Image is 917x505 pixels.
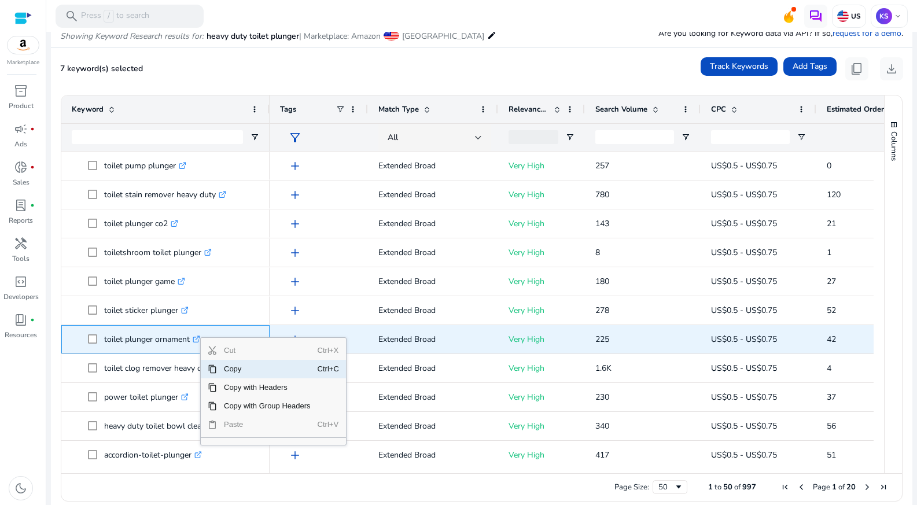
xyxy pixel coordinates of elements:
span: fiber_manual_record [30,318,35,322]
p: KS [876,8,892,24]
span: US$0.5 - US$0.75 [711,218,777,229]
span: 52 [827,305,836,316]
span: All [388,132,398,143]
div: Page Size: [614,482,649,492]
span: Paste [217,415,318,434]
p: Extended Broad [378,212,488,235]
p: toilet plunger ornament [104,327,200,351]
p: toiletshroom toilet plunger [104,241,212,264]
p: Ads [14,139,27,149]
span: 780 [595,189,609,200]
button: content_copy [845,57,868,80]
span: 257 [595,160,609,171]
span: add [288,448,302,462]
p: Extended Broad [378,443,488,467]
span: 997 [742,482,756,492]
span: 0 [827,160,831,171]
div: Previous Page [797,482,806,492]
span: Add Tags [793,60,827,72]
span: Ctrl+C [318,360,343,378]
p: Very High [509,183,574,207]
p: Extended Broad [378,414,488,438]
span: 120 [827,189,841,200]
span: book_4 [14,313,28,327]
span: 225 [595,334,609,345]
p: toilet plunger game [104,270,185,293]
p: Reports [9,215,33,226]
span: Estimated Orders/Month [827,104,896,115]
span: of [838,482,845,492]
span: 1.6K [595,363,612,374]
p: Tools [12,253,30,264]
p: accordion-toilet-plunger [104,443,202,467]
span: 8 [595,247,600,258]
span: 1 [827,247,831,258]
span: add [288,246,302,260]
img: amazon.svg [8,36,39,54]
i: Showing Keyword Research results for: [60,31,204,42]
span: US$0.5 - US$0.75 [711,363,777,374]
input: Search Volume Filter Input [595,130,674,144]
mat-icon: edit [487,28,496,42]
p: Very High [509,270,574,293]
span: US$0.5 - US$0.75 [711,276,777,287]
input: CPC Filter Input [711,130,790,144]
img: us.svg [837,10,849,22]
p: Very High [509,385,574,409]
div: Page Size [653,480,687,494]
p: Extended Broad [378,385,488,409]
span: 278 [595,305,609,316]
span: 417 [595,449,609,460]
p: Very High [509,443,574,467]
div: 50 [658,482,674,492]
input: Keyword Filter Input [72,130,243,144]
span: inventory_2 [14,84,28,98]
div: Context Menu [200,337,347,445]
span: 42 [827,334,836,345]
button: Open Filter Menu [797,132,806,142]
span: Ctrl+V [318,415,343,434]
span: handyman [14,237,28,250]
span: Search Volume [595,104,647,115]
button: Open Filter Menu [565,132,574,142]
button: Add Tags [783,57,837,76]
span: Page [813,482,830,492]
span: 4 [827,363,831,374]
p: Extended Broad [378,154,488,178]
span: lab_profile [14,198,28,212]
span: code_blocks [14,275,28,289]
span: US$0.5 - US$0.75 [711,334,777,345]
span: [GEOGRAPHIC_DATA] [402,31,484,42]
p: Very High [509,212,574,235]
p: Extended Broad [378,356,488,380]
span: heavy duty toilet plunger [207,31,299,42]
span: 180 [595,276,609,287]
span: 21 [827,218,836,229]
span: US$0.5 - US$0.75 [711,189,777,200]
span: Columns [889,131,899,161]
span: CPC [711,104,726,115]
span: add [288,304,302,318]
div: Next Page [863,482,872,492]
p: Very High [509,414,574,438]
span: content_copy [850,62,864,76]
span: / [104,10,114,23]
span: Match Type [378,104,419,115]
p: Extended Broad [378,270,488,293]
span: 50 [723,482,732,492]
p: Sales [13,177,30,187]
span: fiber_manual_record [30,203,35,208]
span: add [288,188,302,202]
p: Marketplace [7,58,39,67]
p: toilet pump plunger [104,154,186,178]
p: US [849,12,861,21]
span: 56 [827,421,836,432]
button: download [880,57,903,80]
p: power toilet plunger [104,385,189,409]
span: Keyword [72,104,104,115]
span: Tags [280,104,296,115]
p: Extended Broad [378,183,488,207]
p: Very High [509,298,574,322]
span: 20 [846,482,856,492]
span: fiber_manual_record [30,165,35,169]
